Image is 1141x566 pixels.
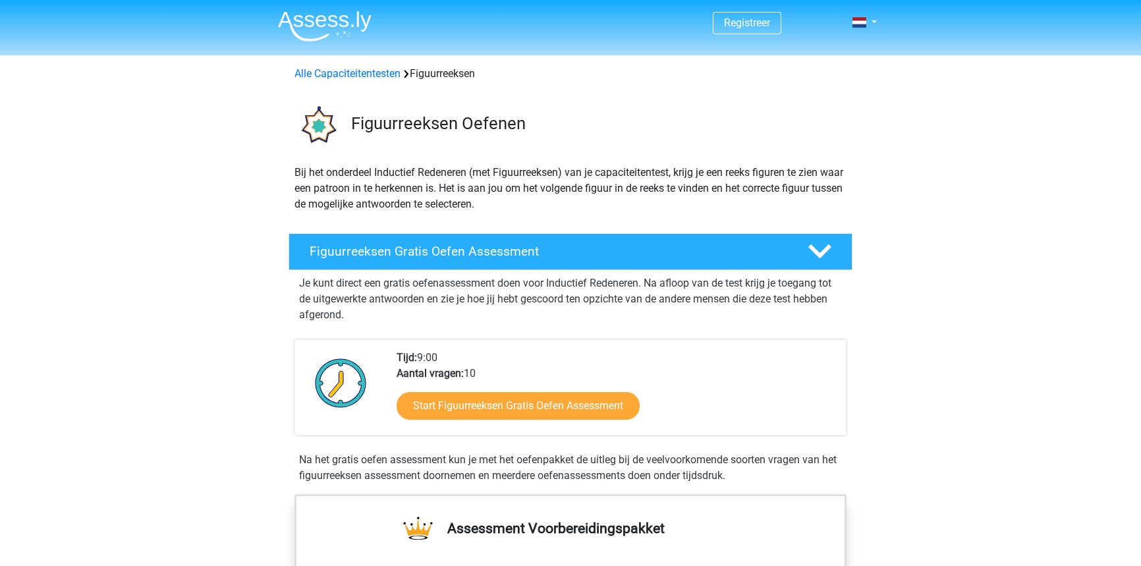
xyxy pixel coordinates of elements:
[308,350,374,416] img: Klok
[283,233,858,270] a: Figuurreeksen Gratis Oefen Assessment
[397,392,640,420] a: Start Figuurreeksen Gratis Oefen Assessment
[397,367,464,380] b: Aantal vragen:
[278,11,372,42] img: Assessly
[351,113,842,134] h3: Figuurreeksen Oefenen
[387,350,846,436] div: 9:00 10
[289,98,345,154] img: figuurreeksen
[724,16,770,29] a: Registreer
[310,244,787,259] h4: Figuurreeksen Gratis Oefen Assessment
[294,165,847,212] p: Bij het onderdeel Inductief Redeneren (met Figuurreeksen) van je capaciteitentest, krijg je een r...
[294,67,401,80] a: Alle Capaciteitentesten
[397,351,417,364] b: Tijd:
[299,275,842,323] p: Je kunt direct een gratis oefenassessment doen voor Inductief Redeneren. Na afloop van de test kr...
[294,452,847,484] div: Na het gratis oefen assessment kun je met het oefenpakket de uitleg bij de veelvoorkomende soorte...
[289,66,852,82] div: Figuurreeksen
